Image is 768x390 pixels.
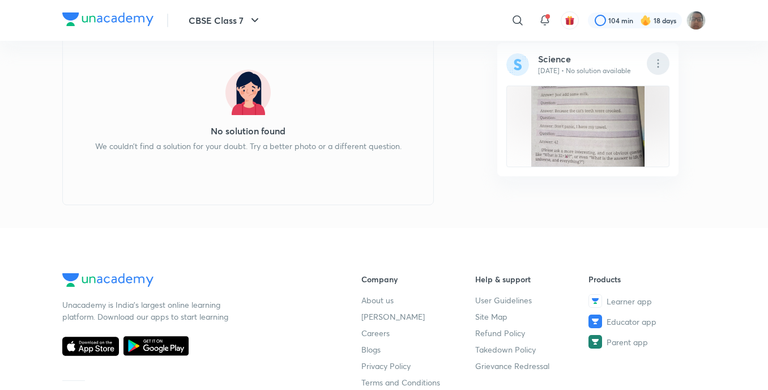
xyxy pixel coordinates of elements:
[361,273,475,285] h6: Company
[475,294,589,306] a: User Guidelines
[561,11,579,29] button: avatar
[588,294,602,308] img: Learner app
[538,66,631,76] p: [DATE] • No solution available
[211,124,285,138] h5: No solution found
[182,9,268,32] button: CBSE Class 7
[361,294,475,306] a: About us
[361,311,475,323] a: [PERSON_NAME]
[62,12,153,26] img: Company Logo
[95,140,402,152] p: We couldn’t find a solution for your doubt. Try a better photo or a different question.
[640,15,651,26] img: streak
[506,53,529,76] img: subject-icon
[565,15,575,26] img: avatar
[62,12,153,29] a: Company Logo
[588,294,702,308] a: Learner app
[361,327,475,339] a: Careers
[475,311,589,323] a: Site Map
[361,344,475,355] a: Blogs
[588,315,702,328] a: Educator app
[475,273,589,285] h6: Help & support
[607,336,648,348] span: Parent app
[475,360,589,372] a: Grievance Redressal
[647,52,669,75] img: Choose Subject
[538,53,631,65] h5: Science
[475,344,589,355] a: Takedown Policy
[361,327,390,339] span: Careers
[361,376,475,388] a: Terms and Conditions
[588,335,702,349] a: Parent app
[361,360,475,372] a: Privacy Policy
[607,316,656,328] span: Educator app
[686,11,706,30] img: Vinayak Mishra
[588,273,702,285] h6: Products
[62,299,232,323] p: Unacademy is India’s largest online learning platform. Download our apps to start learning
[588,335,602,349] img: Parent app
[62,273,153,287] img: Company Logo
[588,315,602,328] img: Educator app
[475,327,589,339] a: Refund Policy
[531,81,645,172] img: doubt-image
[62,273,325,290] a: Company Logo
[607,295,652,307] span: Learner app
